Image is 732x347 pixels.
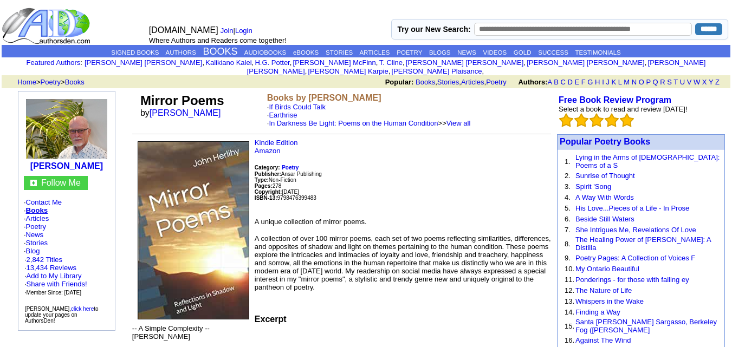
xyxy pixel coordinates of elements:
img: bigemptystars.png [605,113,619,127]
img: bigemptystars.png [574,113,588,127]
font: 3. [565,182,571,191]
a: K [612,78,617,86]
a: [PERSON_NAME] [PERSON_NAME] [406,58,523,67]
font: i [254,60,255,66]
a: Follow Me [41,178,81,187]
a: Z [715,78,720,86]
font: by [140,108,228,117]
b: [PERSON_NAME] [30,161,103,171]
font: Excerpt [255,315,287,324]
font: i [378,60,379,66]
img: 1363.jpg [26,99,107,159]
a: Share with Friends! [27,280,87,288]
b: Publisher: [255,171,281,177]
a: M [624,78,630,86]
a: Poetry Pages: A Collection of Voices F [575,254,695,262]
font: Copyright: [255,189,282,195]
a: N [632,78,637,86]
font: 1. [565,158,571,166]
b: ISBN-13: [255,195,277,201]
a: Ponderings - for those with failing ey [575,276,689,284]
a: Stories [437,78,459,86]
a: B [554,78,559,86]
a: AUDIOBOOKS [244,49,286,56]
font: 12. [565,286,574,294]
a: The Healing Power of [PERSON_NAME]: A Distilla [575,235,711,252]
a: GOLD [514,49,532,56]
a: [PERSON_NAME] [150,108,221,117]
a: BOOKS [203,46,238,57]
a: Against The Wind [575,336,631,344]
a: T. Cline [379,58,403,67]
a: J [606,78,610,86]
a: Books [65,78,85,86]
b: Free Book Review Program [559,95,671,104]
b: Books by [PERSON_NAME] [267,93,381,102]
font: 4. [565,193,571,201]
font: 16. [565,336,574,344]
a: Finding a Way [575,308,620,316]
font: i [204,60,205,66]
font: > > [14,78,85,86]
font: i [646,60,647,66]
img: 79151.jpg [138,141,249,319]
font: i [307,69,308,75]
a: Poetry [282,163,299,171]
a: O [639,78,644,86]
a: TESTIMONIALS [575,49,620,56]
a: F [581,78,586,86]
font: [DOMAIN_NAME] [149,25,218,35]
b: Type: [255,177,269,183]
font: i [526,60,527,66]
a: Kindle Edition [255,139,298,147]
b: Category: [255,165,280,171]
a: Add to My Library [27,272,82,280]
font: 9798476399483 [255,195,316,201]
a: Poetry [41,78,61,86]
a: Login [235,27,252,35]
font: 11. [565,276,574,284]
a: C [560,78,565,86]
a: My Ontario Beautiful [575,265,639,273]
a: Books [26,206,48,214]
font: Select a book to read and review [DATE]! [559,105,688,113]
font: i [291,60,293,66]
a: In Darkness Be Light: Poems on the Human Condition [269,119,438,127]
a: His Love...Pieces of a Life - In Prose [575,204,689,212]
a: Stories [26,239,48,247]
a: Sunrise of Thought [575,172,635,180]
a: H [595,78,600,86]
a: G [587,78,593,86]
b: Authors: [518,78,547,86]
font: 278 [255,183,281,189]
a: Popular Poetry Books [560,137,650,146]
a: View all [446,119,471,127]
font: Mirror Poems [140,93,224,108]
font: i [405,60,406,66]
a: Y [709,78,713,86]
a: A [548,78,552,86]
p: A collection of over 100 mirror poems, each set of two poems reflecting similarities, differences... [132,234,551,291]
a: AUTHORS [166,49,196,56]
font: · [267,103,471,127]
a: Contact Me [26,198,62,206]
a: Spirit 'Song [575,182,611,191]
a: Q [652,78,658,86]
font: · · · · · · · [24,198,109,297]
a: click here [71,306,94,312]
a: If Birds Could Talk [269,103,326,111]
a: [PERSON_NAME] Plaisance [391,67,482,75]
font: · · · [24,272,87,296]
font: | [221,27,256,35]
img: bigemptystars.png [559,113,573,127]
img: bigemptystars.png [590,113,604,127]
a: VIDEOS [483,49,507,56]
font: 2. [565,172,571,180]
a: Whispers in the Wake [575,297,644,305]
a: [PERSON_NAME] [PERSON_NAME] [527,58,644,67]
a: Poetry [486,78,507,86]
font: Ansar Publishing [255,171,322,177]
a: Poetry [26,222,47,231]
font: A unique collection of mirror poems. [255,218,367,226]
img: gc.jpg [30,180,37,186]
